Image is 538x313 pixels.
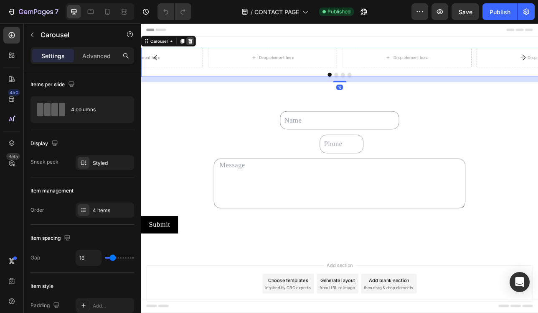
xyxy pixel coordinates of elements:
button: Dot [244,62,249,67]
div: 450 [8,89,20,96]
div: 4 items [93,207,132,214]
div: Gap [30,254,40,262]
div: 16 [246,77,255,84]
span: CONTACT PAGE [254,8,299,16]
div: Beta [6,153,20,160]
span: Save [459,8,472,15]
span: Add section [231,301,271,310]
p: 7 [55,7,58,17]
input: Phone [226,141,281,164]
div: Open Intercom Messenger [510,272,530,292]
p: Advanced [82,51,111,60]
button: 7 [3,3,62,20]
div: Drop element here [149,40,193,46]
div: Items per slide [30,79,76,90]
input: Name [175,111,326,134]
div: Drop element here [318,40,363,46]
span: / [251,8,253,16]
div: Item management [30,187,74,195]
button: Carousel Next Arrow [471,31,495,55]
p: Settings [41,51,65,60]
div: Item spacing [30,233,72,244]
div: 4 columns [71,100,122,119]
p: Carousel [41,30,112,40]
div: Submit [10,248,37,260]
div: Sneak peek [30,158,58,166]
div: Carousel [10,19,35,26]
div: Undo/Redo [157,3,191,20]
div: Add... [93,302,132,310]
div: Styled [93,159,132,167]
div: Order [30,206,44,214]
button: Dot [261,62,266,67]
button: Save [452,3,479,20]
div: Display [30,138,60,149]
div: Item style [30,282,53,290]
button: Dot [252,62,257,67]
div: Padding [30,300,61,311]
span: Published [327,8,350,15]
div: Publish [490,8,510,16]
button: Publish [482,3,518,20]
button: Dot [236,62,241,67]
iframe: Design area [141,23,538,313]
input: Auto [76,250,101,265]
